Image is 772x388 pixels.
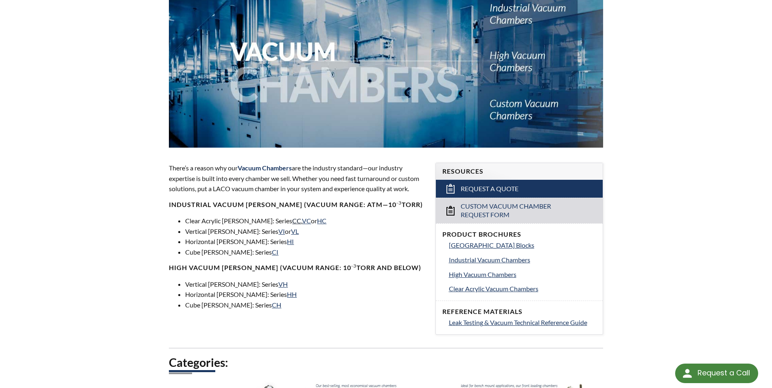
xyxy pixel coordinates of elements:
h4: High Vacuum [PERSON_NAME] (Vacuum range: 10 Torr and below) [169,264,425,272]
a: Industrial Vacuum Chambers [449,255,596,265]
a: VC [302,217,311,225]
span: Vacuum Chambers [238,164,292,172]
li: Clear Acrylic [PERSON_NAME]: Series , or [185,216,425,226]
span: Leak Testing & Vacuum Technical Reference Guide [449,318,587,326]
a: HH [287,290,297,298]
li: Horizontal [PERSON_NAME]: Series [185,236,425,247]
a: VL [291,227,299,235]
a: High Vacuum Chambers [449,269,596,280]
h4: Reference Materials [442,307,596,316]
span: High Vacuum Chambers [449,270,516,278]
div: Request a Call [675,364,758,383]
span: Clear Acrylic Vacuum Chambers [449,285,538,292]
li: Vertical [PERSON_NAME]: Series or [185,226,425,237]
li: Horizontal [PERSON_NAME]: Series [185,289,425,300]
span: Custom Vacuum Chamber Request Form [461,202,579,219]
a: Leak Testing & Vacuum Technical Reference Guide [449,317,596,328]
a: HI [287,238,294,245]
h4: Resources [442,167,596,176]
a: CC [292,217,301,225]
h4: Product Brochures [442,230,596,239]
span: Industrial Vacuum Chambers [449,256,530,264]
li: Vertical [PERSON_NAME]: Series [185,279,425,290]
sup: -3 [351,263,356,269]
a: [GEOGRAPHIC_DATA] Blocks [449,240,596,251]
a: Request a Quote [436,180,603,198]
p: There’s a reason why our are the industry standard—our industry expertise is built into every cha... [169,163,425,194]
sup: -3 [396,200,402,206]
a: Custom Vacuum Chamber Request Form [436,198,603,223]
a: VI [278,227,285,235]
a: VH [278,280,288,288]
a: HC [317,217,326,225]
li: Cube [PERSON_NAME]: Series [185,247,425,257]
img: round button [681,367,694,380]
a: CI [272,248,278,256]
a: Clear Acrylic Vacuum Chambers [449,283,596,294]
h2: Categories: [169,355,603,370]
span: [GEOGRAPHIC_DATA] Blocks [449,241,534,249]
a: CH [272,301,281,309]
li: Cube [PERSON_NAME]: Series [185,300,425,310]
h4: Industrial Vacuum [PERSON_NAME] (vacuum range: atm—10 Torr) [169,201,425,209]
span: Request a Quote [461,185,518,193]
div: Request a Call [698,364,750,382]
